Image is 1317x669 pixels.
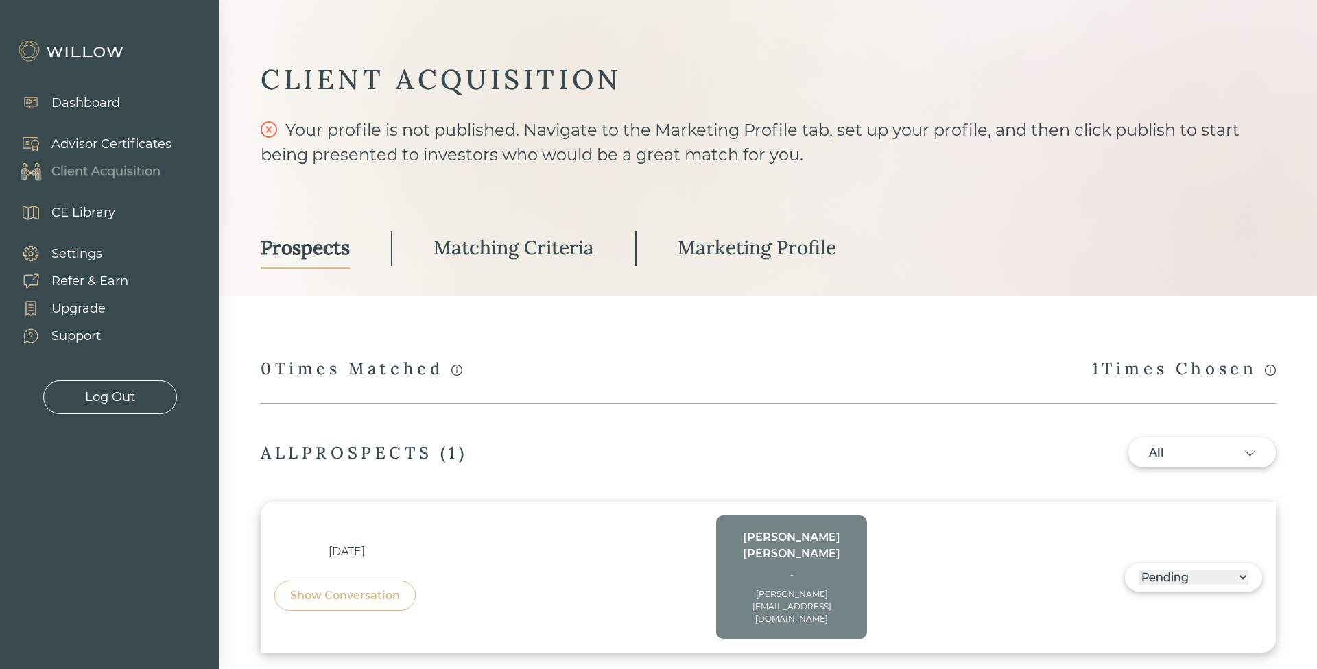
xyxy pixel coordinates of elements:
a: Settings [7,240,128,267]
div: 0 Times Matched [261,358,462,381]
div: Show Conversation [290,587,400,604]
a: Marketing Profile [678,228,836,269]
a: Advisor Certificates [7,130,171,158]
div: 1 Times Chosen [1092,358,1276,381]
img: Willow [17,40,127,62]
span: close-circle [261,121,277,138]
div: ALL PROSPECTS ( 1 ) [261,442,468,463]
div: [DATE] [274,544,419,560]
div: Log Out [85,388,135,406]
div: Upgrade [51,300,106,318]
span: info-circle [1265,365,1276,376]
div: CLIENT ACQUISITION [261,62,1276,97]
div: Prospects [261,235,350,260]
a: Prospects [261,228,350,269]
div: Client Acquisition [51,162,161,181]
a: Client Acquisition [7,158,171,185]
a: Matching Criteria [434,228,594,269]
div: All [1149,445,1204,461]
div: CE Library [51,204,115,222]
div: [PERSON_NAME] [PERSON_NAME] [730,529,853,562]
a: CE Library [7,199,115,226]
a: Refer & Earn [7,267,128,295]
div: - [730,569,853,581]
a: Dashboard [7,89,120,117]
span: info-circle [451,365,462,376]
a: Upgrade [7,295,128,322]
div: Matching Criteria [434,235,594,260]
div: Advisor Certificates [51,135,171,154]
div: Support [51,327,101,345]
div: Settings [51,245,102,263]
div: [PERSON_NAME][EMAIL_ADDRESS][DOMAIN_NAME] [730,588,853,625]
div: Marketing Profile [678,235,836,260]
div: Dashboard [51,94,120,112]
div: Refer & Earn [51,272,128,291]
div: Your profile is not published. Navigate to the Marketing Profile tab, set up your profile, and th... [261,118,1276,192]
